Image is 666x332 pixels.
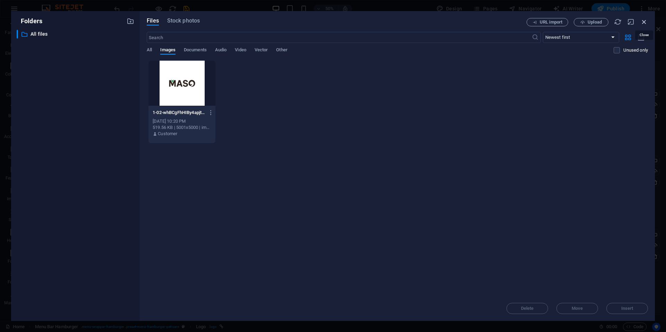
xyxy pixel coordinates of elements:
span: URL import [540,20,562,24]
p: Folders [17,17,42,26]
span: Images [160,46,176,55]
p: Displays only files that are not in use on the website. Files added during this session can still... [623,47,648,53]
button: URL import [527,18,568,26]
p: 1-02-whBCgFhHIBy4apjtOpwgpQ.jpg [153,110,205,116]
p: Customer [158,131,177,137]
span: All [147,46,152,55]
span: Video [235,46,246,55]
span: Audio [215,46,227,55]
span: Other [276,46,287,55]
div: [DATE] 10:20 PM [153,118,211,124]
i: Create new folder [127,17,134,25]
i: Minimize [627,18,635,26]
i: Reload [614,18,622,26]
p: All files [31,30,121,38]
span: Vector [255,46,268,55]
span: Upload [588,20,602,24]
span: Files [147,17,159,25]
div: ​ [17,30,18,38]
input: Search [147,32,531,43]
span: Stock photos [167,17,200,25]
div: 519.56 KB | 5001x5000 | image/jpeg [153,124,211,131]
span: Documents [184,46,207,55]
button: Upload [574,18,608,26]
